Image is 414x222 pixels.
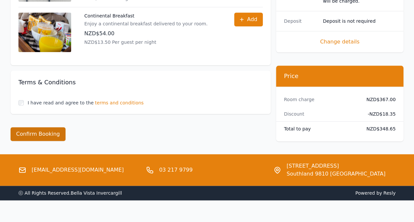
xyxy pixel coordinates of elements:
[84,30,207,38] p: NZD$54.00
[28,100,94,105] label: I have read and agree to the
[234,13,263,26] button: Add
[284,72,396,80] h3: Price
[383,190,396,196] a: Resly
[84,20,207,27] p: Enjoy a continental breakfast delivered to your room.
[362,125,396,132] dd: NZD$348.65
[323,17,396,24] dd: Deposit is not required
[287,162,385,170] span: [STREET_ADDRESS]
[84,13,207,19] p: Continental Breakfast
[284,125,357,132] dt: Total to pay
[284,96,357,102] dt: Room charge
[362,110,396,117] dd: - NZD$18.35
[84,39,207,45] p: NZD$13.50 Per guest per night
[247,15,257,23] span: Add
[284,17,317,24] dt: Deposit
[32,166,124,174] a: [EMAIL_ADDRESS][DOMAIN_NAME]
[18,190,122,196] span: ⓒ All Rights Reserved. Bella Vista Invercargill
[210,190,396,196] span: Powered by
[362,96,396,102] dd: NZD$367.00
[284,38,396,45] span: Change details
[11,127,66,141] button: Confirm Booking
[95,99,144,106] span: terms and conditions
[284,110,357,117] dt: Discount
[18,13,71,52] img: Continental Breakfast
[18,78,263,86] h3: Terms & Conditions
[287,170,385,178] span: Southland 9810 [GEOGRAPHIC_DATA]
[159,166,193,174] a: 03 217 9799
